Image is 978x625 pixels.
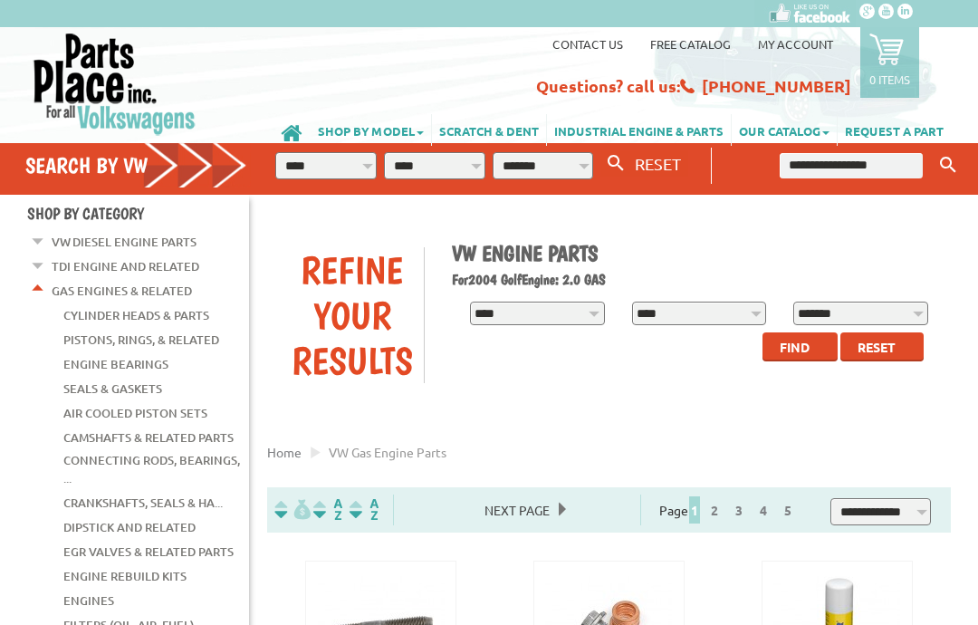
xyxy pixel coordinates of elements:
span: Find [780,339,810,355]
span: For [452,271,468,288]
span: Reset [858,339,896,355]
a: Engine Bearings [63,352,168,376]
img: Sort by Headline [310,499,346,520]
span: 1 [689,496,700,524]
a: TDI Engine and Related [52,255,199,278]
button: Search By VW... [600,150,631,177]
button: Reset [840,332,924,361]
a: 3 [731,502,747,518]
h4: Shop By Category [27,204,249,223]
span: Engine: 2.0 GAS [522,271,606,288]
a: Cylinder Heads & Parts [63,303,209,327]
a: Engines [63,589,114,612]
a: 4 [755,502,772,518]
a: Next Page [475,502,559,518]
a: Free Catalog [650,36,731,52]
a: Contact us [552,36,623,52]
img: Sort by Sales Rank [346,499,382,520]
a: Dipstick and Related [63,515,196,539]
a: Seals & Gaskets [63,377,162,400]
a: Connecting Rods, Bearings, ... [63,448,240,490]
span: RESET [635,154,681,173]
a: Home [267,444,302,460]
a: 2 [706,502,723,518]
a: INDUSTRIAL ENGINE & PARTS [547,114,731,146]
h1: VW Engine Parts [452,240,937,266]
a: SCRATCH & DENT [432,114,546,146]
button: RESET [628,150,688,177]
button: Keyword Search [935,150,962,180]
a: Air Cooled Piston Sets [63,401,207,425]
div: Page [640,495,817,525]
img: Parts Place Inc! [32,32,197,136]
a: OUR CATALOG [732,114,837,146]
p: 0 items [869,72,910,87]
a: My Account [758,36,833,52]
a: 0 items [860,27,919,98]
a: Gas Engines & Related [52,279,192,303]
span: Next Page [475,496,559,524]
a: 5 [780,502,796,518]
a: Engine Rebuild Kits [63,564,187,588]
a: Pistons, Rings, & Related [63,328,219,351]
button: Find [762,332,838,361]
span: VW gas engine parts [329,444,446,460]
h4: Search by VW [25,152,247,178]
a: REQUEST A PART [838,114,951,146]
a: SHOP BY MODEL [311,114,431,146]
a: Camshafts & Related Parts [63,426,234,449]
a: VW Diesel Engine Parts [52,230,197,254]
a: EGR Valves & Related Parts [63,540,234,563]
a: Crankshafts, Seals & Ha... [63,491,223,514]
div: Refine Your Results [281,247,424,383]
img: filterpricelow.svg [274,499,311,520]
h2: 2004 Golf [452,271,937,288]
